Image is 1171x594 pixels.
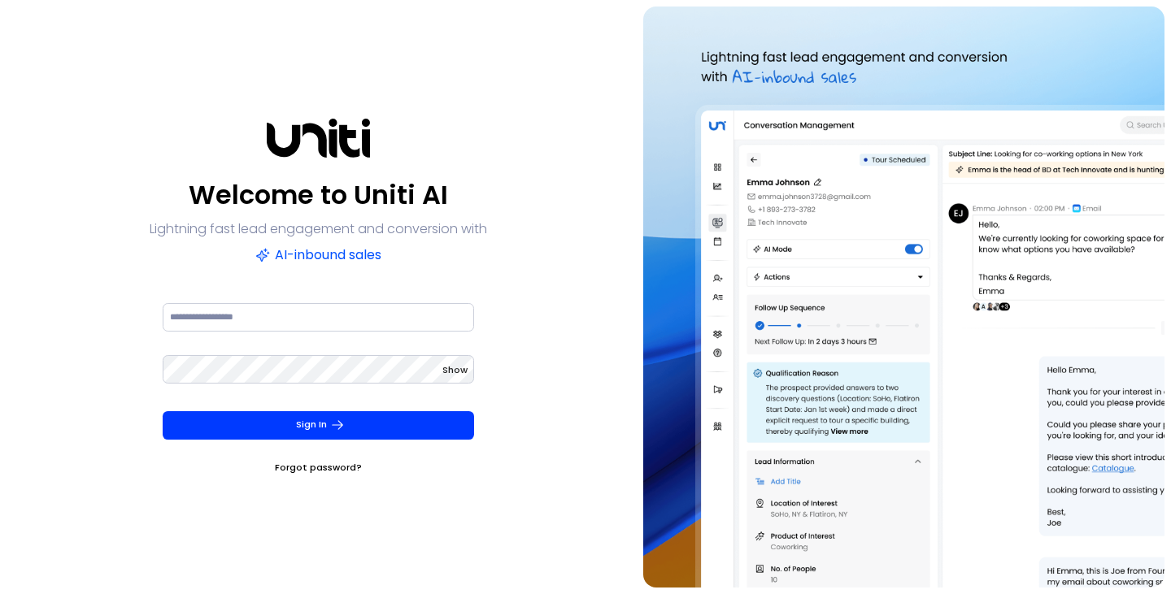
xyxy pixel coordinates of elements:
p: Lightning fast lead engagement and conversion with [150,218,487,241]
button: Show [442,362,468,378]
span: Show [442,363,468,376]
img: auth-hero.png [643,7,1164,587]
p: AI-inbound sales [255,244,381,267]
button: Sign In [163,411,474,440]
p: Welcome to Uniti AI [189,176,448,215]
a: Forgot password? [275,459,362,475]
